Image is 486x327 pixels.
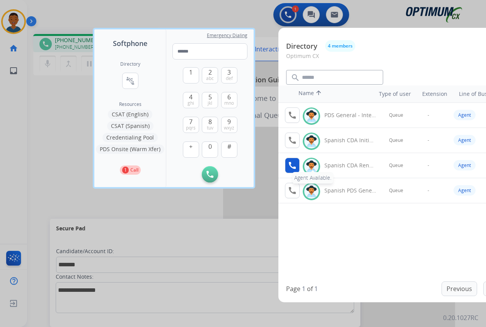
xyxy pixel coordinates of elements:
[325,40,355,52] button: 4 members
[102,133,158,142] button: Credentialing Pool
[221,92,237,108] button: 6mno
[189,68,193,77] span: 1
[122,167,129,174] p: 1
[183,117,199,133] button: 7pqrs
[288,111,297,120] mat-icon: call
[119,101,142,107] span: Resources
[188,100,194,106] span: ghi
[120,61,140,67] h2: Directory
[292,172,333,184] div: Agent Available.
[208,100,212,106] span: jkl
[295,85,364,102] th: Name
[206,75,214,82] span: abc
[454,110,476,120] div: Agent
[286,284,300,293] p: Page
[454,160,476,170] div: Agent
[186,125,196,131] span: pqrs
[221,141,237,158] button: #
[189,142,193,151] span: +
[306,186,317,198] img: avatar
[221,67,237,83] button: 3def
[208,117,212,126] span: 8
[183,92,199,108] button: 4ghi
[221,117,237,133] button: 9wxyz
[288,136,297,145] mat-icon: call
[183,67,199,83] button: 1
[428,187,429,194] span: -
[389,162,403,169] span: Queue
[324,162,376,169] div: Spanish CDA Renewal General - Internal
[443,313,478,322] p: 0.20.1027RC
[202,141,218,158] button: 0
[291,73,300,82] mat-icon: search
[288,186,297,195] mat-icon: call
[306,110,317,122] img: avatar
[202,117,218,133] button: 8tuv
[189,92,193,102] span: 4
[285,158,300,173] button: Agent Available.
[306,160,317,172] img: avatar
[428,137,429,143] span: -
[126,76,135,85] mat-icon: connect_without_contact
[130,167,138,174] p: Call
[206,171,213,178] img: call-button
[454,135,476,145] div: Agent
[389,112,403,118] span: Queue
[202,92,218,108] button: 5jkl
[227,68,231,77] span: 3
[224,100,234,106] span: mno
[207,125,213,131] span: tuv
[368,86,415,102] th: Type of user
[208,68,212,77] span: 2
[189,117,193,126] span: 7
[96,145,164,154] button: PDS Onsite (Warm Xfer)
[324,136,376,144] div: Spanish CDA Initial General - Internal
[227,92,231,102] span: 6
[208,92,212,102] span: 5
[389,137,403,143] span: Queue
[418,86,451,102] th: Extension
[324,111,376,119] div: PDS General - Internal
[428,112,429,118] span: -
[306,135,317,147] img: avatar
[307,284,313,293] p: of
[324,187,376,194] div: Spanish PDS General - Internal
[428,162,429,169] span: -
[226,75,233,82] span: def
[120,165,141,175] button: 1Call
[389,187,403,194] span: Queue
[208,142,212,151] span: 0
[224,125,234,131] span: wxyz
[227,117,231,126] span: 9
[207,32,247,39] span: Emergency Dialing
[183,141,199,158] button: +
[107,121,153,131] button: CSAT (Spanish)
[286,41,317,51] p: Directory
[202,67,218,83] button: 2abc
[108,110,152,119] button: CSAT (English)
[314,89,323,99] mat-icon: arrow_upward
[113,38,147,49] span: Softphone
[288,161,297,170] mat-icon: call
[454,185,476,196] div: Agent
[227,142,231,151] span: #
